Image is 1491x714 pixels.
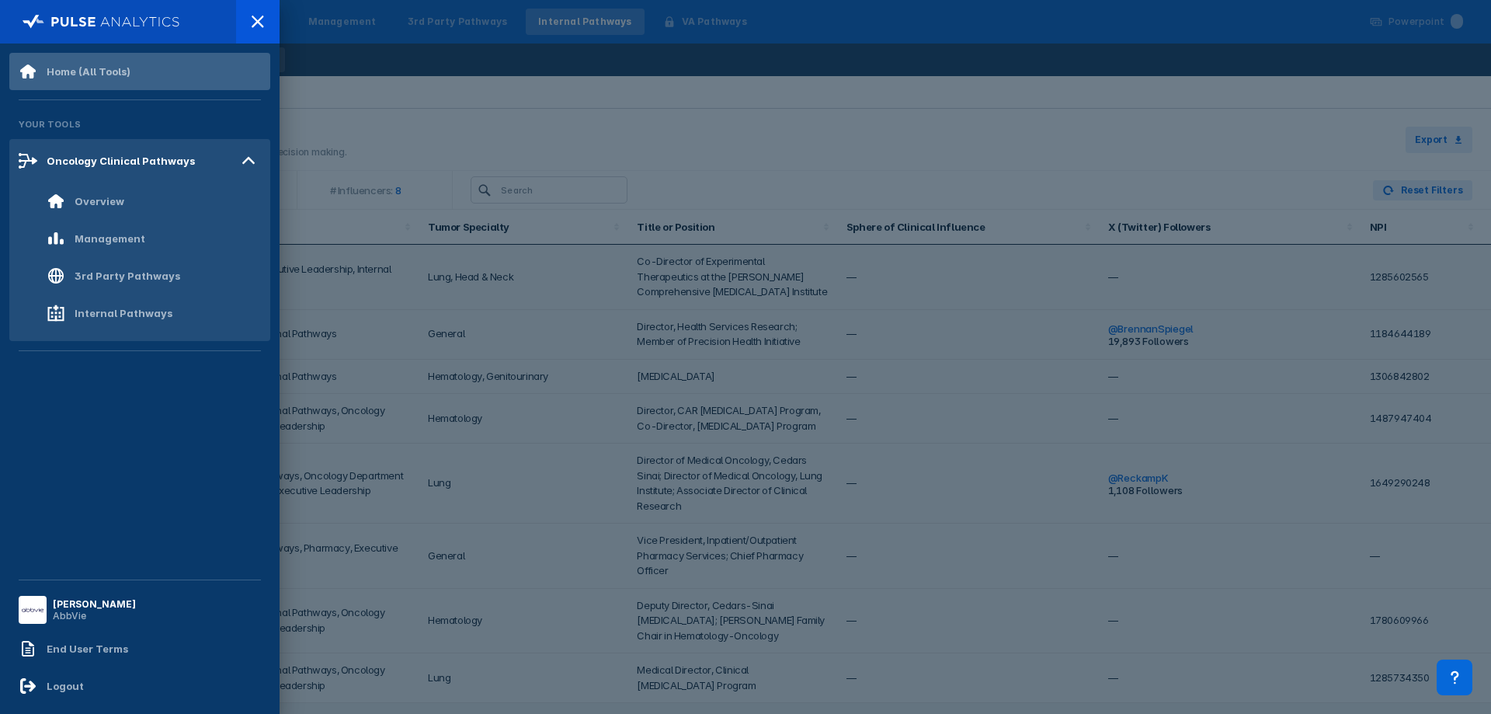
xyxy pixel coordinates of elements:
[23,11,180,33] img: pulse-logo-full-white.svg
[9,257,270,294] a: 3rd Party Pathways
[75,232,145,245] div: Management
[9,110,270,139] div: Your Tools
[9,220,270,257] a: Management
[75,307,172,319] div: Internal Pathways
[47,680,84,692] div: Logout
[75,195,124,207] div: Overview
[1437,660,1472,695] div: Contact Support
[9,630,270,667] a: End User Terms
[47,155,195,167] div: Oncology Clinical Pathways
[9,294,270,332] a: Internal Pathways
[53,598,136,610] div: [PERSON_NAME]
[75,270,180,282] div: 3rd Party Pathways
[22,599,43,621] img: menu button
[47,643,128,655] div: End User Terms
[9,53,270,90] a: Home (All Tools)
[53,610,136,622] div: AbbVie
[9,183,270,220] a: Overview
[47,65,130,78] div: Home (All Tools)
